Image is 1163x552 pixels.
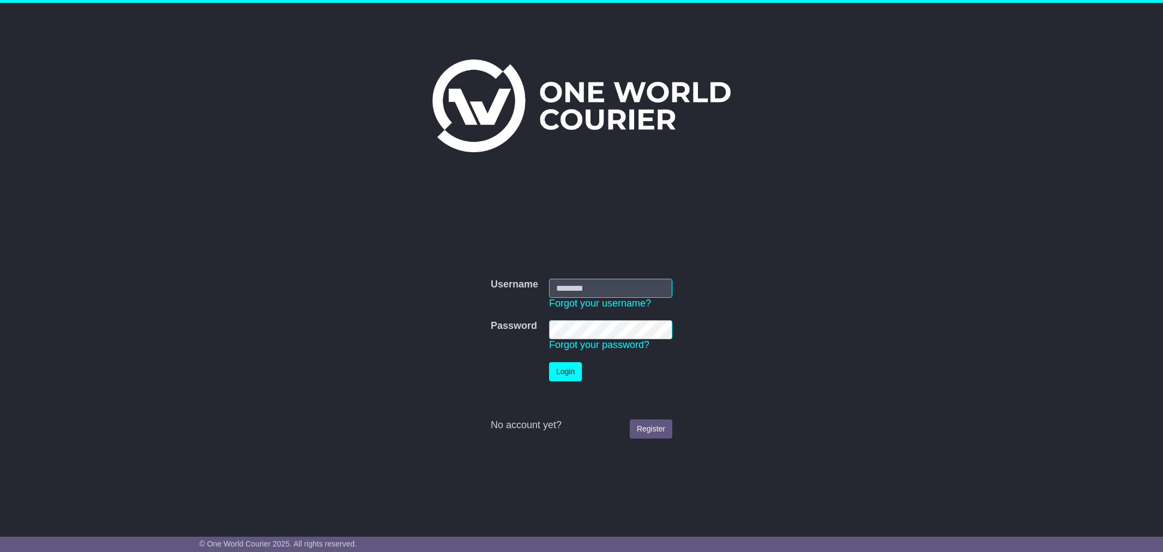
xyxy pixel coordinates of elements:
[491,320,537,332] label: Password
[630,419,672,439] a: Register
[432,59,730,152] img: One World
[549,362,582,381] button: Login
[549,298,651,309] a: Forgot your username?
[491,419,672,431] div: No account yet?
[549,339,649,350] a: Forgot your password?
[200,539,357,548] span: © One World Courier 2025. All rights reserved.
[491,279,538,291] label: Username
